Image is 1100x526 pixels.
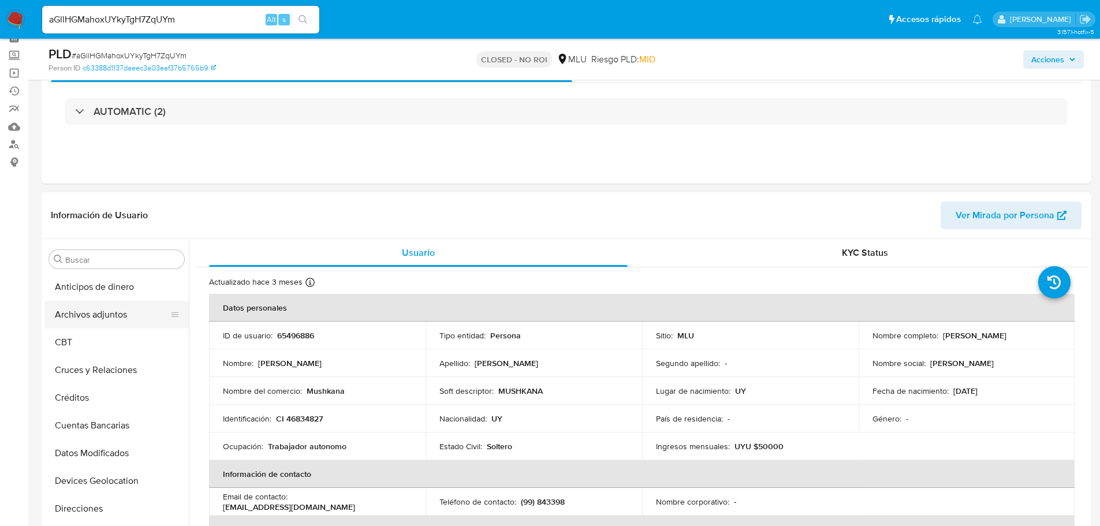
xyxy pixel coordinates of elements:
p: Nacionalidad : [439,413,487,424]
p: Nombre corporativo : [656,497,729,507]
button: Acciones [1023,50,1084,69]
span: Alt [267,14,276,25]
p: Apellido : [439,358,470,368]
p: giorgio.franco@mercadolibre.com [1010,14,1075,25]
span: Usuario [402,246,435,259]
p: Fecha de nacimiento : [872,386,949,396]
div: AUTOMATIC (2) [65,98,1068,125]
p: Identificación : [223,413,271,424]
p: UYU $50000 [734,441,784,452]
p: Estado Civil : [439,441,482,452]
p: Persona [490,330,521,341]
span: KYC Status [842,246,888,259]
p: Ingresos mensuales : [656,441,730,452]
span: Acciones [1031,50,1064,69]
span: Ver Mirada por Persona [956,202,1054,229]
p: MLU [677,330,694,341]
button: CBT [44,329,189,356]
button: Datos Modificados [44,439,189,467]
button: Anticipos de dinero [44,273,189,301]
h3: AUTOMATIC (2) [94,105,166,118]
button: Cruces y Relaciones [44,356,189,384]
p: (99) 843398 [521,497,565,507]
button: search-icon [291,12,315,28]
span: Accesos rápidos [896,13,961,25]
p: Soltero [487,441,512,452]
b: PLD [49,44,72,63]
p: MUSHKANA [498,386,543,396]
div: MLU [557,53,587,66]
th: Datos personales [209,294,1075,322]
a: Notificaciones [972,14,982,24]
p: Soft descriptor : [439,386,494,396]
p: País de residencia : [656,413,723,424]
p: Género : [872,413,901,424]
p: [DATE] [953,386,978,396]
p: 65496886 [277,330,314,341]
h1: Información de Usuario [51,210,148,221]
p: - [734,497,736,507]
p: Segundo apellido : [656,358,720,368]
button: Devices Geolocation [44,467,189,495]
p: Sitio : [656,330,673,341]
p: ID de usuario : [223,330,273,341]
p: [PERSON_NAME] [930,358,994,368]
p: Nombre completo : [872,330,938,341]
button: Ver Mirada por Persona [941,202,1082,229]
button: Cuentas Bancarias [44,412,189,439]
input: Buscar usuario o caso... [42,12,319,27]
p: [EMAIL_ADDRESS][DOMAIN_NAME] [223,502,355,512]
p: [PERSON_NAME] [475,358,538,368]
button: Créditos [44,384,189,412]
p: Nombre del comercio : [223,386,302,396]
p: Nombre social : [872,358,926,368]
a: Salir [1079,13,1091,25]
p: Ocupación : [223,441,263,452]
p: Email de contacto : [223,491,288,502]
p: Actualizado hace 3 meses [209,277,303,288]
p: Mushkana [307,386,345,396]
p: UY [491,413,502,424]
p: Nombre : [223,358,253,368]
button: Archivos adjuntos [44,301,180,329]
b: Person ID [49,63,80,73]
input: Buscar [65,255,180,265]
span: s [282,14,286,25]
p: Lugar de nacimiento : [656,386,730,396]
p: CI 46834827 [276,413,323,424]
p: - [728,413,730,424]
p: Trabajador autonomo [268,441,346,452]
a: c63388d1137daeec3a03eaf37b5765b9 [83,63,216,73]
button: Buscar [54,255,63,264]
p: - [725,358,727,368]
span: MID [639,53,655,66]
th: Información de contacto [209,460,1075,488]
p: CLOSED - NO ROI [476,51,552,68]
p: Teléfono de contacto : [439,497,516,507]
p: [PERSON_NAME] [258,358,322,368]
span: 3.157.1-hotfix-5 [1057,27,1094,36]
p: [PERSON_NAME] [943,330,1006,341]
p: - [906,413,908,424]
span: # aGllHGMahoxUYkyTgH7ZqUYm [72,50,187,61]
p: UY [735,386,746,396]
button: Direcciones [44,495,189,523]
p: Tipo entidad : [439,330,486,341]
span: Riesgo PLD: [591,53,655,66]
